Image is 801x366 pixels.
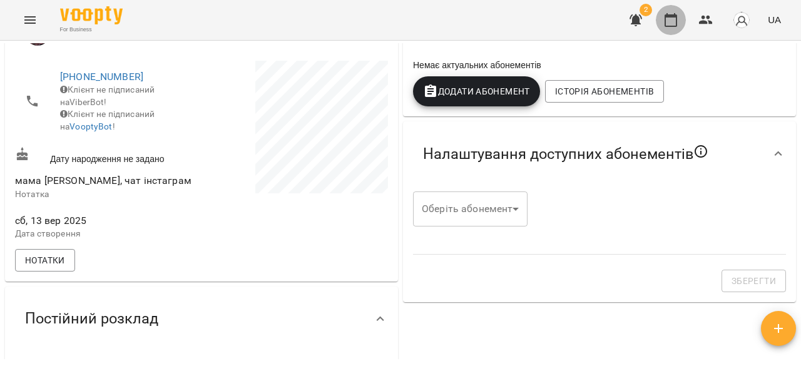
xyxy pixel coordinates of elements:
[60,26,123,34] span: For Business
[413,191,528,226] div: ​
[15,228,199,240] p: Дата створення
[60,71,143,83] a: [PHONE_NUMBER]
[5,287,398,351] div: Постійний розклад
[15,213,199,228] span: сб, 13 вер 2025
[640,4,652,16] span: 2
[413,76,540,106] button: Додати Абонемент
[693,144,708,159] svg: Якщо не обрано жодного, клієнт зможе побачити всі публічні абонементи
[555,84,654,99] span: Історія абонементів
[545,80,664,103] button: Історія абонементів
[15,188,199,201] p: Нотатка
[15,5,45,35] button: Menu
[15,249,75,272] button: Нотатки
[733,11,750,29] img: avatar_s.png
[60,109,155,131] span: Клієнт не підписаний на !
[423,84,530,99] span: Додати Абонемент
[13,145,202,168] div: Дату народження не задано
[25,309,158,328] span: Постійний розклад
[25,253,65,268] span: Нотатки
[768,13,781,26] span: UA
[60,84,155,107] span: Клієнт не підписаний на ViberBot!
[411,56,788,74] div: Немає актуальних абонементів
[403,121,796,186] div: Налаштування доступних абонементів
[69,121,112,131] a: VooptyBot
[763,8,786,31] button: UA
[60,6,123,24] img: Voopty Logo
[423,144,708,164] span: Налаштування доступних абонементів
[15,175,191,186] span: мама [PERSON_NAME], чат інстаграм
